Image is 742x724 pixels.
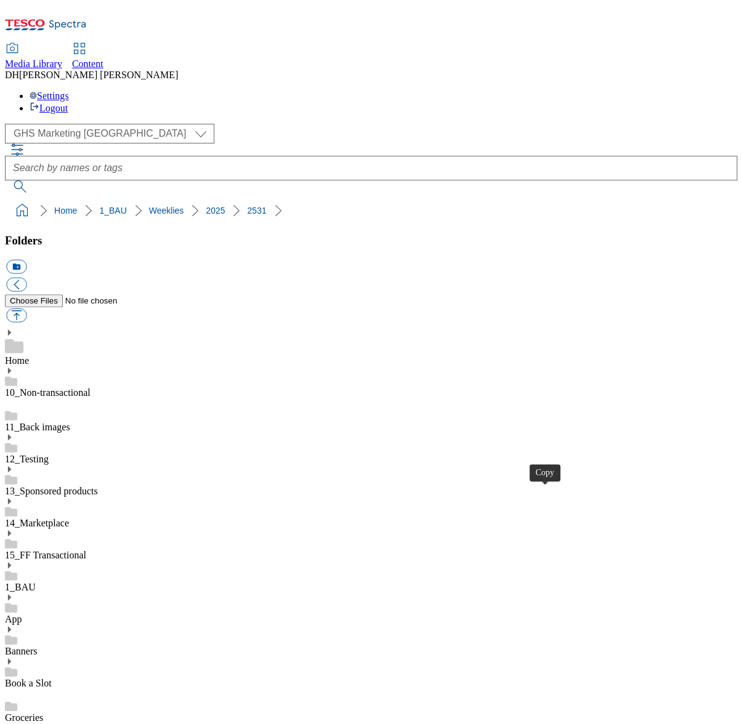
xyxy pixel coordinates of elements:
a: Book a Slot [5,678,52,688]
a: 14_Marketplace [5,518,69,528]
span: Content [72,58,103,69]
a: Home [5,355,29,366]
a: Media Library [5,44,62,70]
a: 2531 [247,206,266,215]
span: DH [5,70,19,80]
h3: Folders [5,234,737,247]
a: Logout [30,103,68,113]
a: 10_Non-transactional [5,387,91,398]
a: Home [54,206,77,215]
nav: breadcrumb [5,199,737,222]
a: 15_FF Transactional [5,550,86,560]
a: Content [72,44,103,70]
a: 13_Sponsored products [5,486,98,496]
a: Weeklies [149,206,184,215]
a: App [5,614,22,624]
a: 11_Back images [5,422,70,432]
a: 1_BAU [5,582,36,592]
span: [PERSON_NAME] [PERSON_NAME] [19,70,178,80]
a: 1_BAU [99,206,126,215]
a: Groceries [5,712,43,723]
a: 12_Testing [5,454,49,464]
a: Banners [5,646,37,656]
span: Media Library [5,58,62,69]
a: 2025 [206,206,225,215]
a: home [12,201,32,220]
input: Search by names or tags [5,156,737,180]
a: Settings [30,90,69,101]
